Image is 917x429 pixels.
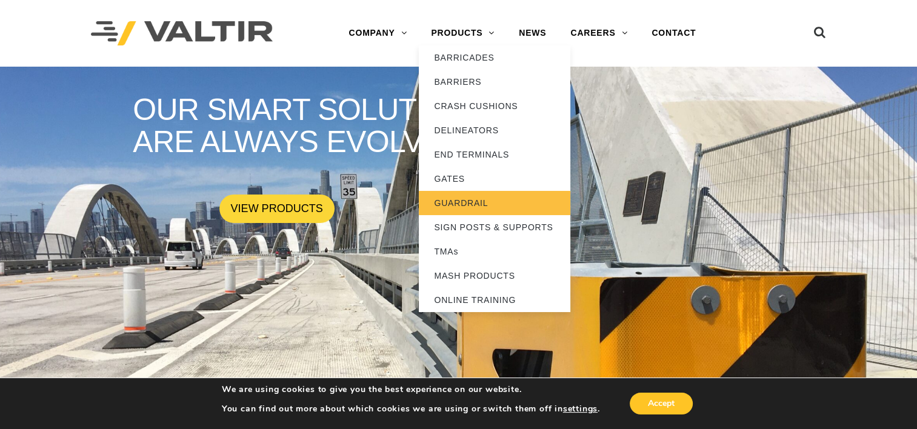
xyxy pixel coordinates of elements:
[507,21,558,45] a: NEWS
[419,167,570,191] a: GATES
[419,264,570,288] a: MASH PRODUCTS
[219,195,335,223] a: VIEW PRODUCTS
[419,45,570,70] a: BARRICADES
[630,393,693,414] button: Accept
[133,94,521,159] rs-layer: OUR SMART SOLUTIONS ARE ALWAYS EVOLVING.
[558,21,639,45] a: CAREERS
[563,404,598,414] button: settings
[419,118,570,142] a: DELINEATORS
[222,404,600,414] p: You can find out more about which cookies we are using or switch them off in .
[419,142,570,167] a: END TERMINALS
[336,21,419,45] a: COMPANY
[222,384,600,395] p: We are using cookies to give you the best experience on our website.
[419,215,570,239] a: SIGN POSTS & SUPPORTS
[419,191,570,215] a: GUARDRAIL
[419,239,570,264] a: TMAs
[419,288,570,312] a: ONLINE TRAINING
[419,21,507,45] a: PRODUCTS
[639,21,708,45] a: CONTACT
[419,94,570,118] a: CRASH CUSHIONS
[91,21,273,46] img: Valtir
[419,70,570,94] a: BARRIERS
